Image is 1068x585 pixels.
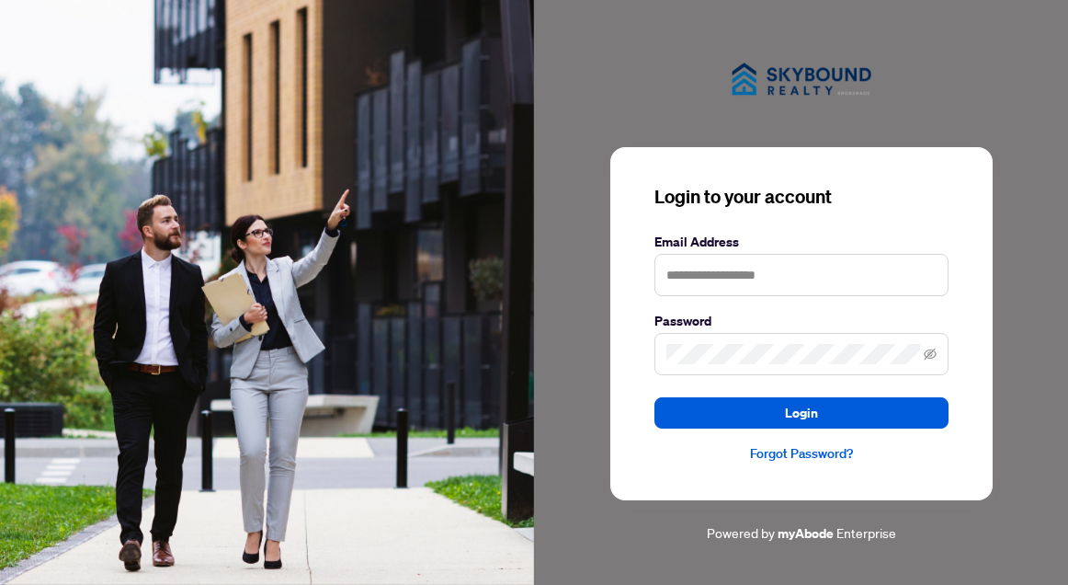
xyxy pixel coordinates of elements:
a: Forgot Password? [654,443,949,464]
h3: Login to your account [654,184,949,210]
label: Email Address [654,232,949,252]
span: Powered by [707,524,775,541]
span: Enterprise [836,524,896,541]
a: myAbode [778,523,834,544]
label: Password [654,311,949,331]
button: Login [654,397,949,429]
span: eye-invisible [924,348,937,361]
span: Login [785,398,818,428]
img: ma-logo [710,41,893,118]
